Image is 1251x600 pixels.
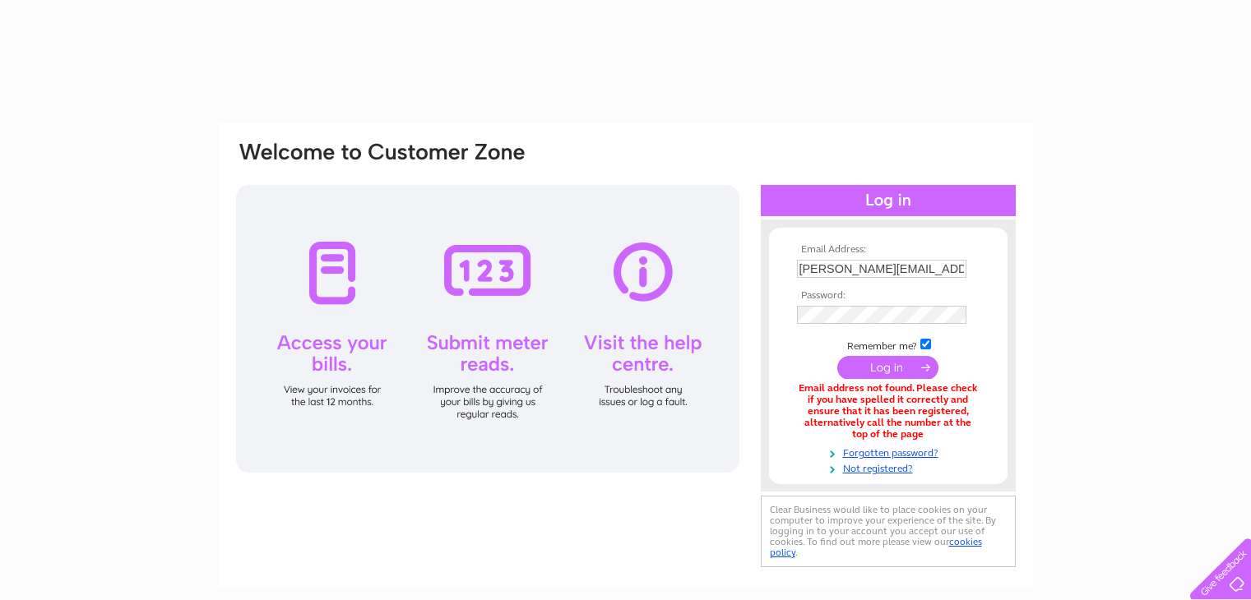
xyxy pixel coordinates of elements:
th: Password: [793,290,984,302]
a: Not registered? [797,459,984,475]
td: Remember me? [793,336,984,353]
th: Email Address: [793,244,984,256]
div: Email address not found. Please check if you have spelled it correctly and ensure that it has bee... [797,383,980,440]
a: Forgotten password? [797,444,984,459]
a: cookies policy [770,536,982,558]
input: Submit [837,356,938,379]
div: Clear Business would like to place cookies on your computer to improve your experience of the sit... [761,496,1016,567]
